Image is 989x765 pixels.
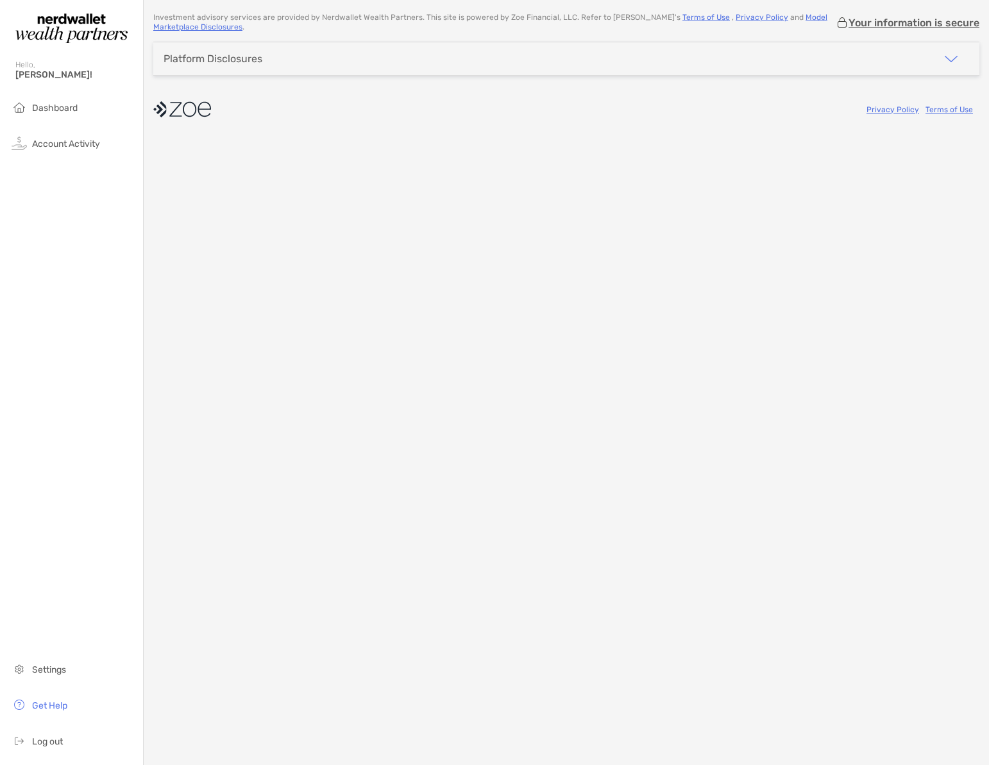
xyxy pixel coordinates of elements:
span: Log out [32,736,63,747]
img: company logo [153,95,211,124]
div: Platform Disclosures [164,53,262,65]
a: Privacy Policy [866,105,919,114]
span: Get Help [32,700,67,711]
span: Account Activity [32,139,100,149]
a: Terms of Use [926,105,973,114]
a: Model Marketplace Disclosures [153,13,827,31]
img: household icon [12,99,27,115]
p: Your information is secure [849,17,979,29]
span: [PERSON_NAME]! [15,69,135,80]
img: get-help icon [12,697,27,712]
img: Zoe Logo [15,5,128,51]
img: icon arrow [943,51,959,67]
span: Settings [32,664,66,675]
a: Terms of Use [682,13,730,22]
p: Investment advisory services are provided by Nerdwallet Wealth Partners . This site is powered by... [153,13,836,32]
img: logout icon [12,733,27,748]
a: Privacy Policy [736,13,788,22]
img: activity icon [12,135,27,151]
img: settings icon [12,661,27,677]
span: Dashboard [32,103,78,113]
